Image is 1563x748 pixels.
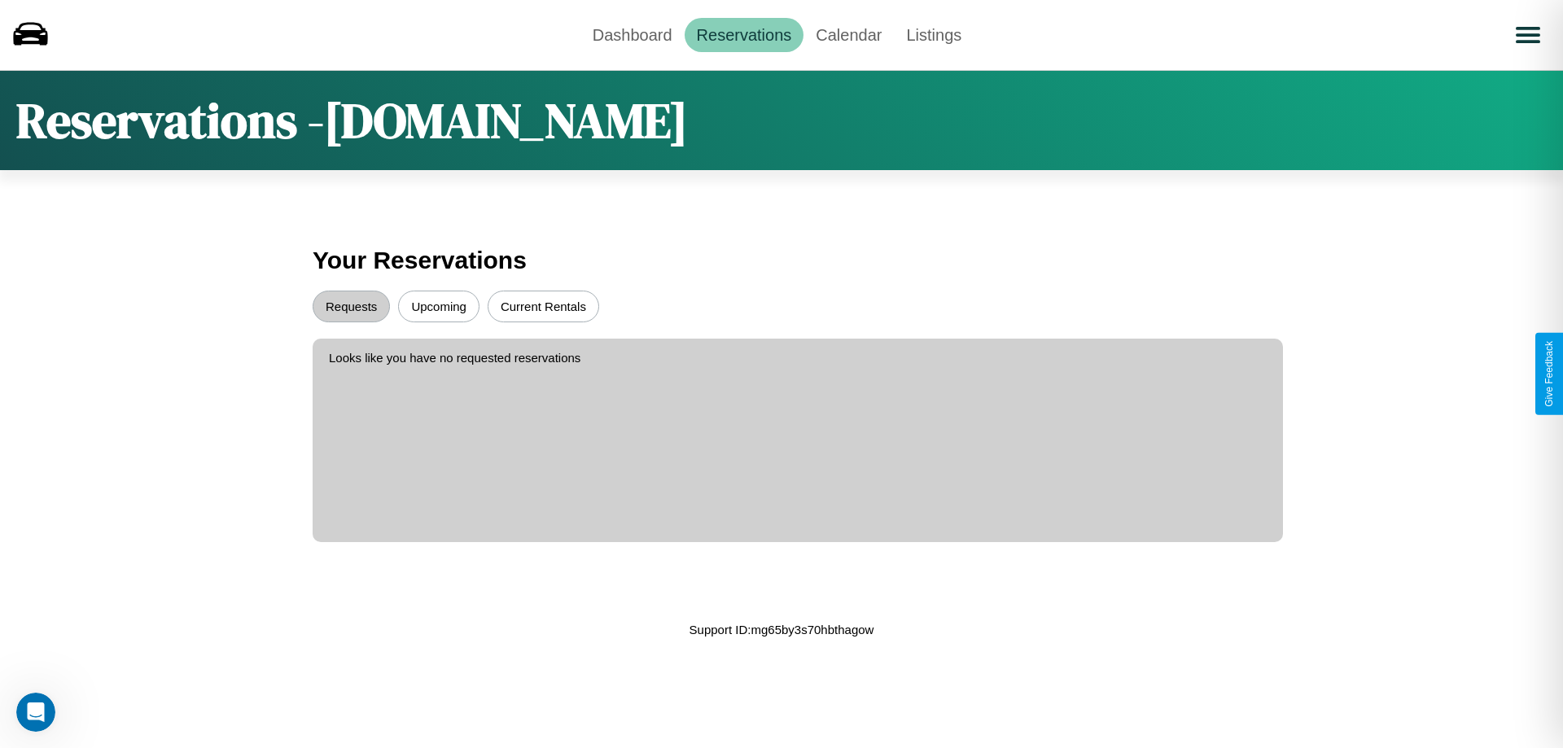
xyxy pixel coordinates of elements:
button: Open menu [1505,12,1551,58]
a: Dashboard [580,18,685,52]
p: Looks like you have no requested reservations [329,347,1267,369]
button: Current Rentals [488,291,599,322]
a: Reservations [685,18,804,52]
iframe: Intercom live chat [16,693,55,732]
p: Support ID: mg65by3s70hbthagow [690,619,874,641]
a: Calendar [803,18,894,52]
h1: Reservations - [DOMAIN_NAME] [16,87,688,154]
h3: Your Reservations [313,238,1250,282]
button: Requests [313,291,390,322]
button: Upcoming [398,291,479,322]
a: Listings [894,18,974,52]
div: Give Feedback [1543,341,1555,407]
